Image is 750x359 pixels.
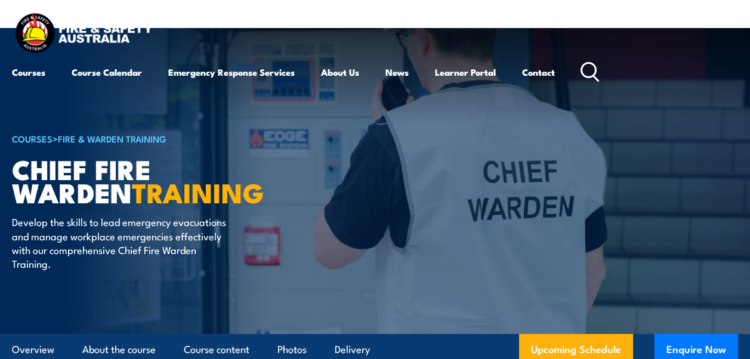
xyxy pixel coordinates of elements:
a: Courses [12,58,45,86]
a: Course Calendar [72,58,142,86]
a: Fire & Warden Training [58,132,166,145]
a: News [385,58,409,86]
a: Emergency Response Services [168,58,295,86]
a: Contact [522,58,555,86]
p: Develop the skills to lead emergency evacuations and manage workplace emergencies effectively wit... [12,215,230,271]
a: About Us [321,58,359,86]
h6: > [12,131,307,146]
a: Learner Portal [435,58,496,86]
h1: Chief Fire Warden [12,157,307,203]
strong: TRAINING [132,171,264,212]
a: COURSES [12,132,53,145]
